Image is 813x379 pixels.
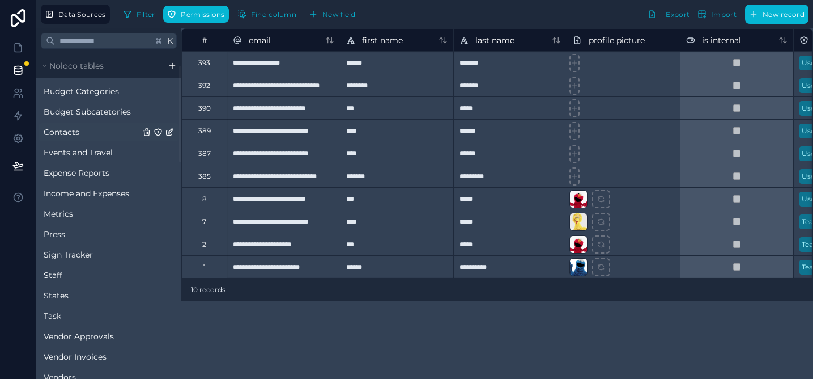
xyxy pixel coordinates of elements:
[362,35,403,46] span: first name
[44,147,113,158] span: Events and Travel
[39,164,179,182] div: Expense Reports
[44,290,140,301] a: States
[711,10,737,19] span: Import
[322,10,356,19] span: New field
[119,6,159,23] button: Filter
[202,240,206,249] div: 2
[44,249,93,260] span: Sign Tracker
[166,37,174,45] span: K
[666,10,689,19] span: Export
[137,10,155,19] span: Filter
[39,327,179,346] div: Vendor Approvals
[39,348,179,366] div: Vendor Invoices
[202,217,206,226] div: 7
[44,331,114,342] span: Vendor Approvals
[191,285,225,294] span: 10 records
[198,172,211,181] div: 385
[644,5,693,24] button: Export
[44,188,140,199] a: Income and Expenses
[44,147,140,158] a: Events and Travel
[58,10,106,19] span: Data Sources
[740,5,808,24] a: New record
[39,246,179,264] div: Sign Tracker
[251,10,296,19] span: Find column
[198,149,211,158] div: 387
[763,10,805,19] span: New record
[198,58,210,68] div: 393
[41,5,110,24] button: Data Sources
[39,103,179,121] div: Budget Subcatetories
[44,208,140,220] a: Metrics
[203,263,206,272] div: 1
[44,106,140,117] a: Budget Subcatetories
[39,58,163,74] button: Noloco tables
[49,60,104,71] span: Noloco tables
[249,35,271,46] span: email
[39,287,179,305] div: States
[44,310,140,322] a: Task
[44,127,140,138] a: Contacts
[44,167,109,179] span: Expense Reports
[475,35,514,46] span: last name
[39,225,179,243] div: Press
[198,127,211,136] div: 389
[44,86,140,97] a: Budget Categories
[44,310,61,322] span: Task
[190,36,218,44] div: #
[198,81,210,90] div: 392
[44,249,140,260] a: Sign Tracker
[39,205,179,223] div: Metrics
[44,269,140,281] a: Staff
[44,127,79,138] span: Contacts
[44,229,65,240] span: Press
[44,167,140,179] a: Expense Reports
[693,5,740,24] button: Import
[39,144,179,162] div: Events and Travel
[44,188,129,199] span: Income and Expenses
[44,229,140,240] a: Press
[44,290,69,301] span: States
[305,6,360,23] button: New field
[163,6,228,23] button: Permissions
[181,10,224,19] span: Permissions
[39,307,179,325] div: Task
[745,5,808,24] button: New record
[44,269,62,281] span: Staff
[39,184,179,203] div: Income and Expenses
[163,6,233,23] a: Permissions
[202,195,207,204] div: 8
[702,35,741,46] span: is internal
[44,351,140,363] a: Vendor Invoices
[233,6,300,23] button: Find column
[39,123,179,141] div: Contacts
[39,82,179,100] div: Budget Categories
[198,104,211,113] div: 390
[589,35,645,46] span: profile picture
[44,106,131,117] span: Budget Subcatetories
[44,351,107,363] span: Vendor Invoices
[44,208,73,220] span: Metrics
[44,86,119,97] span: Budget Categories
[44,331,140,342] a: Vendor Approvals
[39,266,179,284] div: Staff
